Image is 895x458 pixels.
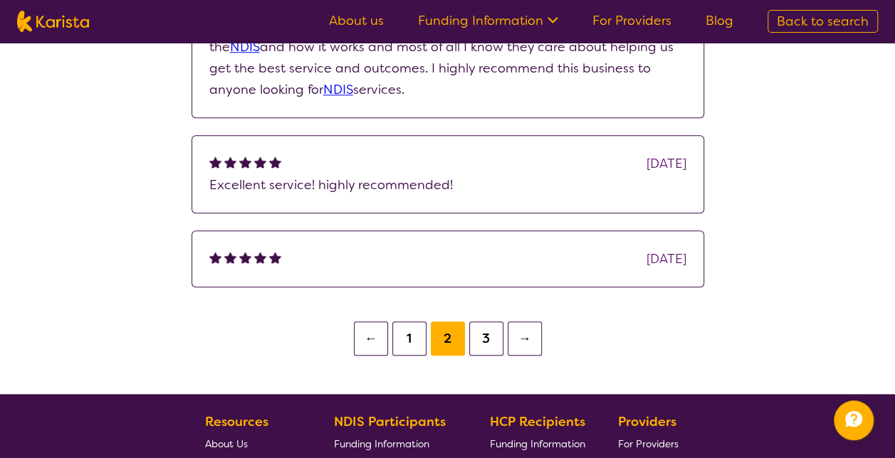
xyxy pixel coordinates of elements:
button: 2 [431,321,465,356]
img: fullstar [209,251,221,263]
button: Channel Menu [834,400,874,440]
span: Funding Information [489,437,585,450]
a: Back to search [768,10,878,33]
span: For Providers [618,437,679,450]
button: ← [354,321,388,356]
b: Providers [618,413,676,430]
img: fullstar [254,251,266,263]
a: Funding Information [418,12,558,29]
a: About us [329,12,384,29]
b: NDIS Participants [334,413,446,430]
a: For Providers [592,12,671,29]
img: fullstar [239,156,251,168]
img: fullstar [224,251,236,263]
span: Funding Information [334,437,429,450]
button: 3 [469,321,503,356]
img: fullstar [254,156,266,168]
img: Karista logo [17,11,89,32]
span: About Us [205,437,248,450]
a: Funding Information [489,432,585,454]
a: About Us [205,432,300,454]
img: fullstar [239,251,251,263]
a: NDIS [323,81,353,98]
img: fullstar [209,156,221,168]
img: fullstar [269,251,281,263]
span: Back to search [777,13,869,30]
a: Funding Information [334,432,456,454]
a: For Providers [618,432,684,454]
img: fullstar [269,156,281,168]
div: [DATE] [647,248,686,270]
b: Resources [205,413,268,430]
img: fullstar [224,156,236,168]
button: → [508,321,542,356]
button: 1 [392,321,426,356]
a: Blog [706,12,733,29]
div: [DATE] [647,153,686,174]
b: HCP Recipients [489,413,585,430]
a: NDIS [230,38,260,55]
p: Excellent service! highly recommended! [209,174,686,196]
